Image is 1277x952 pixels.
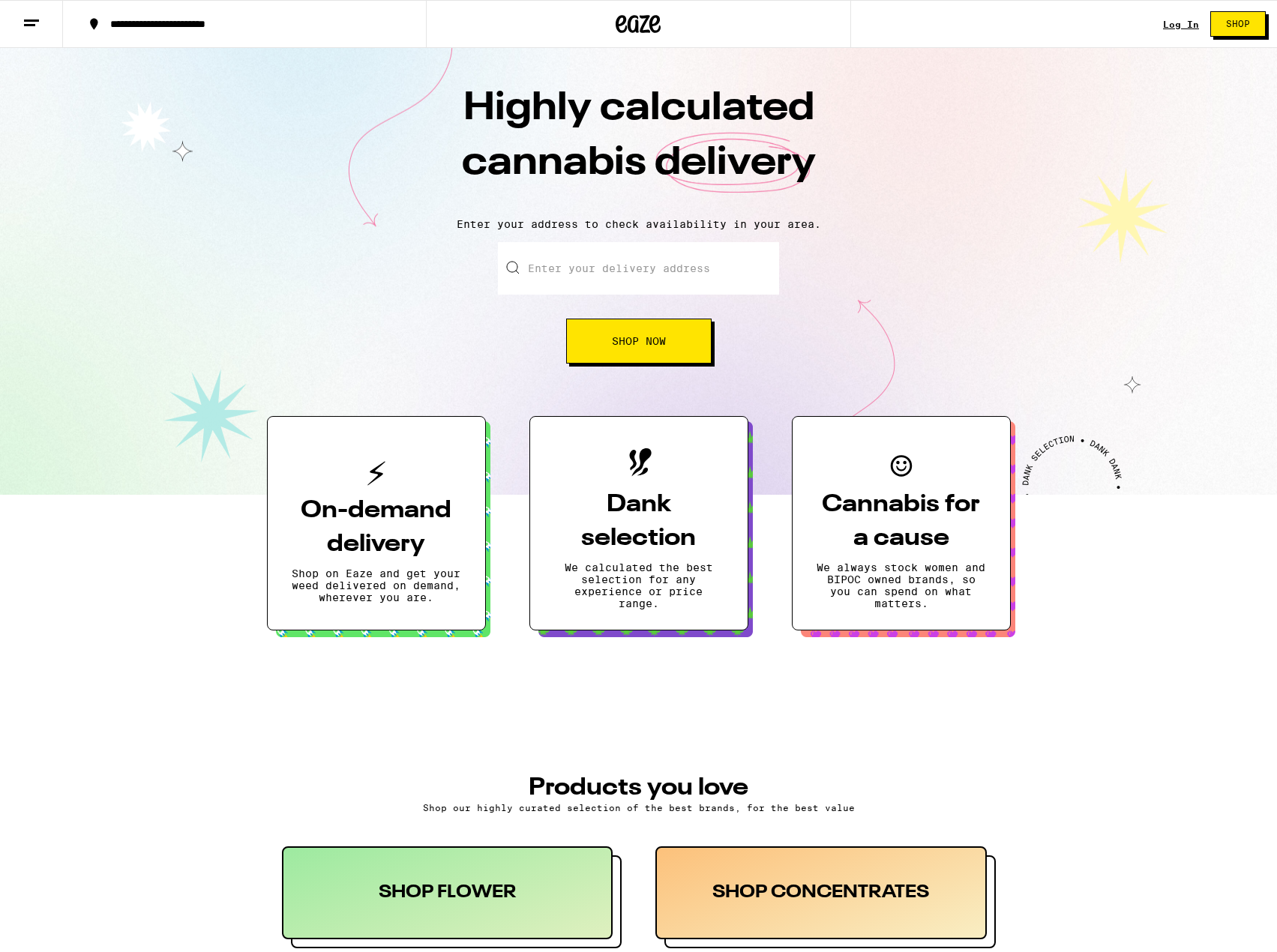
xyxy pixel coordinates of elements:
div: SHOP CONCENTRATES [655,846,987,939]
p: Shop our highly curated selection of the best brands, for the best value [282,803,996,813]
h3: PRODUCTS YOU LOVE [282,776,996,800]
p: We always stock women and BIPOC owned brands, so you can spend on what matters. [817,561,986,609]
button: Dank selectionWe calculated the best selection for any experience or price range. [529,416,748,630]
p: Shop on Eaze and get your weed delivered on demand, wherever you are. [292,567,461,603]
h1: Highly calculated cannabis delivery [376,82,901,206]
span: Shop Now [612,336,666,346]
button: On-demand deliveryShop on Eaze and get your weed delivered on demand, wherever you are. [267,416,486,630]
button: Shop [1210,11,1266,37]
h3: On-demand delivery [292,494,461,561]
button: SHOP FLOWER [282,846,622,948]
span: Shop [1226,19,1250,28]
button: Shop Now [566,319,712,364]
p: We calculated the best selection for any experience or price range. [554,561,724,609]
a: Log In [1163,19,1199,29]
h3: Cannabis for a cause [817,488,986,555]
h3: Dank selection [554,488,724,555]
p: Enter your address to check availability in your area. [15,218,1262,230]
button: SHOP CONCENTRATES [655,846,996,948]
div: SHOP FLOWER [282,846,613,939]
button: Cannabis for a causeWe always stock women and BIPOC owned brands, so you can spend on what matters. [792,416,1011,630]
a: Shop [1199,11,1277,37]
input: Enter your delivery address [498,242,779,295]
